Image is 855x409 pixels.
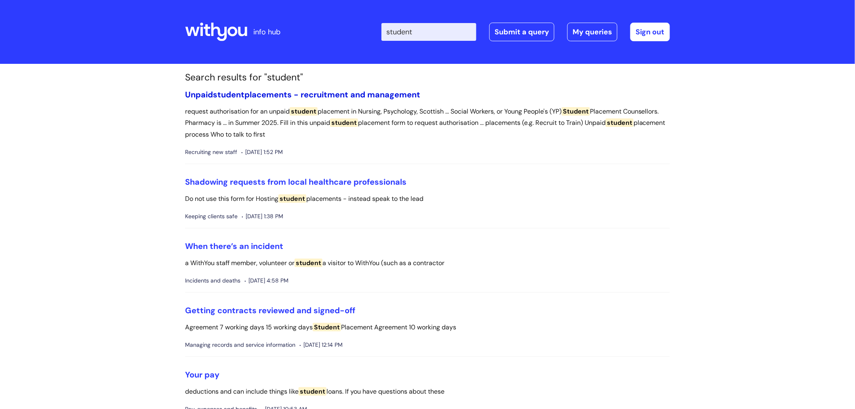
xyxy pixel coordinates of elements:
[244,276,289,286] span: [DATE] 4:58 PM
[185,211,238,221] span: Keeping clients safe
[299,387,326,396] span: student
[185,241,283,251] a: When there’s an incident
[185,276,240,286] span: Incidents and deaths
[185,147,237,157] span: Recruiting new staff
[185,305,355,316] a: Getting contracts reviewed and signed-off
[278,194,306,203] span: student
[185,340,295,350] span: Managing records and service information
[185,386,670,398] p: deductions and can include things like loans. If you have questions about these
[381,23,476,41] input: Search
[185,257,670,269] p: a WithYou staff member, volunteer or a visitor to WithYou (such as a contractor
[489,23,554,41] a: Submit a query
[295,259,322,267] span: student
[213,89,244,100] span: student
[313,323,341,331] span: Student
[567,23,617,41] a: My queries
[330,118,358,127] span: student
[241,147,283,157] span: [DATE] 1:52 PM
[606,118,634,127] span: student
[185,72,670,83] h1: Search results for "student"
[185,193,670,205] p: Do not use this form for Hosting placements - instead speak to the lead
[185,322,670,333] p: Agreement 7 working days 15 working days Placement Agreement 10 working days
[381,23,670,41] div: | -
[299,340,343,350] span: [DATE] 12:14 PM
[185,106,670,141] p: request authorisation for an unpaid placement in Nursing, Psychology, Scottish ... Social Workers...
[185,369,219,380] a: Your pay
[630,23,670,41] a: Sign out
[185,177,406,187] a: Shadowing requests from local healthcare professionals
[242,211,283,221] span: [DATE] 1:38 PM
[562,107,590,116] span: Student
[290,107,318,116] span: student
[185,89,420,100] a: Unpaidstudentplacements - recruitment and management
[253,25,280,38] p: info hub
